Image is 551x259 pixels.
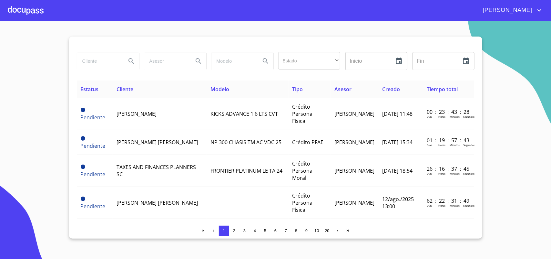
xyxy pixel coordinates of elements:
span: Crédito PFAE [292,139,324,146]
p: 26 : 16 : 37 : 45 [427,165,470,172]
button: account of current user [478,5,543,16]
span: 20 [325,228,329,233]
button: 9 [301,226,312,236]
span: Estatus [81,86,99,93]
span: [DATE] 18:54 [382,167,413,174]
p: Dias [427,115,432,118]
input: search [144,52,188,70]
span: 7 [285,228,287,233]
span: Pendiente [81,136,85,141]
span: Crédito Persona Moral [292,160,313,181]
p: Dias [427,204,432,207]
span: Pendiente [81,197,85,201]
button: 5 [260,226,270,236]
p: Minutos [450,204,460,207]
span: Crédito Persona Física [292,192,313,213]
p: Segundos [463,204,475,207]
span: 4 [254,228,256,233]
input: search [211,52,255,70]
p: Horas [438,115,445,118]
p: Minutos [450,143,460,147]
span: 6 [274,228,277,233]
span: Tiempo total [427,86,458,93]
button: Search [191,53,206,69]
p: Segundos [463,115,475,118]
span: [PERSON_NAME] [478,5,536,16]
span: Pendiente [81,114,106,121]
span: Cliente [117,86,133,93]
span: Pendiente [81,171,106,178]
button: 3 [240,226,250,236]
span: TAXES AND FINANCES PLANNERS SC [117,164,196,178]
span: [PERSON_NAME] [334,199,374,206]
p: Dias [427,172,432,175]
span: 2 [233,228,235,233]
span: 9 [305,228,308,233]
button: 8 [291,226,301,236]
span: Tipo [292,86,303,93]
span: [PERSON_NAME] [334,139,374,146]
span: [PERSON_NAME] [334,167,374,174]
span: KICKS ADVANCE 1 6 LTS CVT [210,110,278,117]
button: 1 [219,226,229,236]
button: 6 [270,226,281,236]
button: 4 [250,226,260,236]
p: Segundos [463,143,475,147]
span: Pendiente [81,142,106,149]
button: Search [258,53,273,69]
span: 5 [264,228,266,233]
button: 20 [322,226,332,236]
span: 3 [243,228,246,233]
span: Creado [382,86,400,93]
span: Crédito Persona Física [292,103,313,124]
span: NP 300 CHASIS TM AC VDC 25 [210,139,281,146]
input: search [77,52,121,70]
span: [PERSON_NAME] [PERSON_NAME] [117,199,198,206]
button: 10 [312,226,322,236]
button: 2 [229,226,240,236]
span: 10 [314,228,319,233]
span: Pendiente [81,108,85,112]
span: Modelo [210,86,229,93]
span: 12/ago./2025 13:00 [382,196,414,210]
p: Horas [438,204,445,207]
p: 00 : 23 : 43 : 28 [427,108,470,115]
p: Horas [438,143,445,147]
span: [PERSON_NAME] [334,110,374,117]
span: [PERSON_NAME] [PERSON_NAME] [117,139,198,146]
span: Asesor [334,86,352,93]
span: Pendiente [81,203,106,210]
button: 7 [281,226,291,236]
span: [DATE] 11:48 [382,110,413,117]
p: 01 : 19 : 57 : 43 [427,137,470,144]
span: [DATE] 15:34 [382,139,413,146]
p: 62 : 22 : 31 : 49 [427,197,470,204]
button: Search [124,53,139,69]
p: Horas [438,172,445,175]
span: 1 [223,228,225,233]
span: 8 [295,228,297,233]
span: [PERSON_NAME] [117,110,157,117]
p: Segundos [463,172,475,175]
span: Pendiente [81,165,85,169]
div: ​ [278,52,340,70]
span: FRONTIER PLATINUM LE TA 24 [210,167,282,174]
p: Minutos [450,172,460,175]
p: Minutos [450,115,460,118]
p: Dias [427,143,432,147]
